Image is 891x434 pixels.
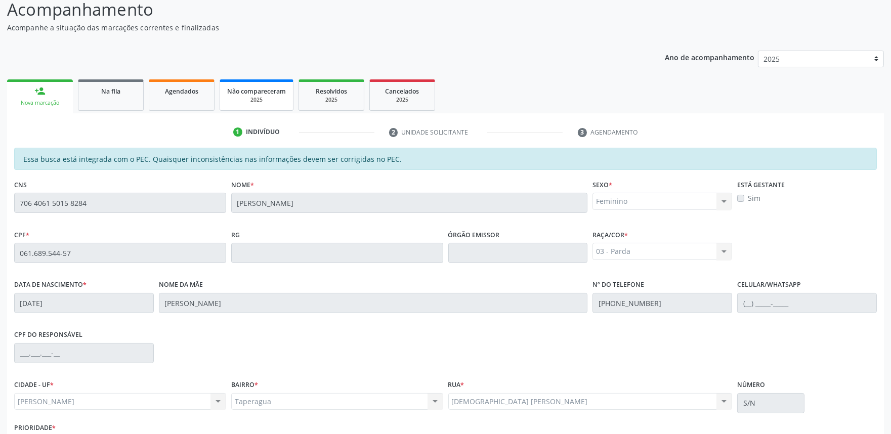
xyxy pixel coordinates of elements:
span: Agendados [165,87,198,96]
label: CNS [14,177,27,193]
label: Sim [748,193,760,203]
label: Nome [231,177,254,193]
label: Raça/cor [592,227,628,243]
label: Órgão emissor [448,227,500,243]
div: 2025 [306,96,357,104]
div: 1 [233,127,242,137]
div: person_add [34,85,46,97]
p: Acompanhe a situação das marcações correntes e finalizadas [7,22,621,33]
div: 2025 [377,96,428,104]
label: Nome da mãe [159,277,203,293]
input: (__) _____-_____ [592,293,732,313]
label: CIDADE - UF [14,377,54,393]
label: Rua [448,377,464,393]
label: Nº do Telefone [592,277,644,293]
span: Na fila [101,87,120,96]
input: (__) _____-_____ [737,293,877,313]
div: 2025 [227,96,286,104]
label: Número [737,377,765,393]
span: Resolvidos [316,87,347,96]
label: BAIRRO [231,377,258,393]
span: Não compareceram [227,87,286,96]
label: Está gestante [737,177,785,193]
input: __/__/____ [14,293,154,313]
div: Indivíduo [246,127,280,137]
input: ___.___.___-__ [14,343,154,363]
label: CPF [14,227,29,243]
span: Cancelados [386,87,419,96]
div: Nova marcação [14,99,66,107]
div: Essa busca está integrada com o PEC. Quaisquer inconsistências nas informações devem ser corrigid... [14,148,877,170]
label: Data de nascimento [14,277,87,293]
label: CPF do responsável [14,327,82,343]
label: RG [231,227,240,243]
label: Celular/WhatsApp [737,277,801,293]
p: Ano de acompanhamento [665,51,754,63]
label: Sexo [592,177,612,193]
